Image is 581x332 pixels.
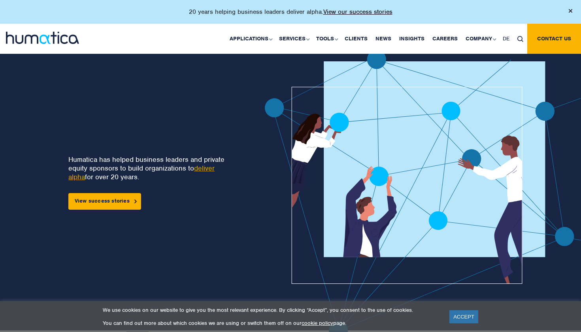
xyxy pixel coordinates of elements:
[134,199,137,203] img: arrowicon
[517,36,523,42] img: search_icon
[499,24,513,54] a: DE
[68,193,141,210] a: View success stories
[503,35,509,42] span: DE
[302,320,333,326] a: cookie policy
[341,24,372,54] a: Clients
[189,8,392,16] p: 20 years helping business leaders deliver alpha.
[103,307,440,313] p: We use cookies on our website to give you the most relevant experience. By clicking “Accept”, you...
[462,24,499,54] a: Company
[527,24,581,54] a: Contact us
[103,320,440,326] p: You can find out more about which cookies we are using or switch them off on our page.
[372,24,395,54] a: News
[6,32,79,44] img: logo
[275,24,312,54] a: Services
[323,8,392,16] a: View our success stories
[449,310,478,323] a: ACCEPT
[68,164,215,181] a: deliver alpha
[312,24,341,54] a: Tools
[395,24,428,54] a: Insights
[68,155,238,181] p: Humatica has helped business leaders and private equity sponsors to build organizations to for ov...
[428,24,462,54] a: Careers
[226,24,275,54] a: Applications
